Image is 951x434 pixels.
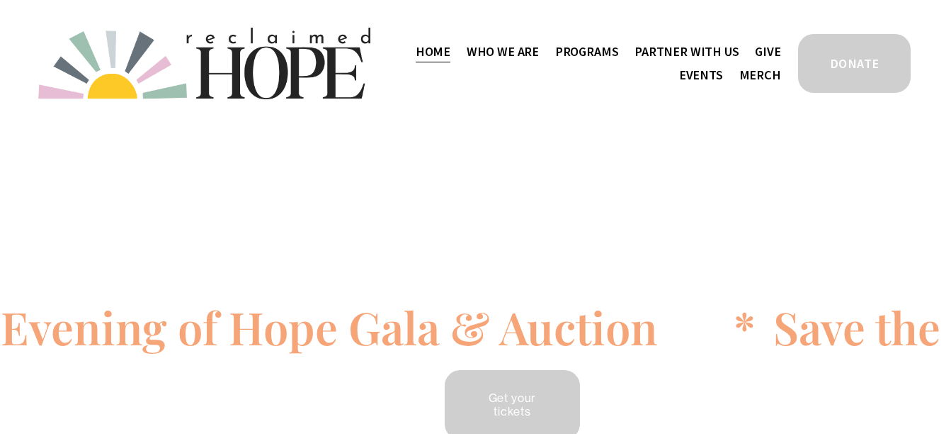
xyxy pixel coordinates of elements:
a: DONATE [796,32,913,95]
a: folder dropdown [467,40,539,64]
a: Give [755,40,780,64]
a: Events [679,63,723,87]
a: Home [416,40,450,64]
a: folder dropdown [634,40,739,64]
img: Reclaimed Hope Initiative [38,28,370,99]
span: Partner With Us [634,41,739,62]
a: folder dropdown [555,40,619,64]
a: Merch [739,63,781,87]
span: Who We Are [467,41,539,62]
span: Programs [555,41,619,62]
